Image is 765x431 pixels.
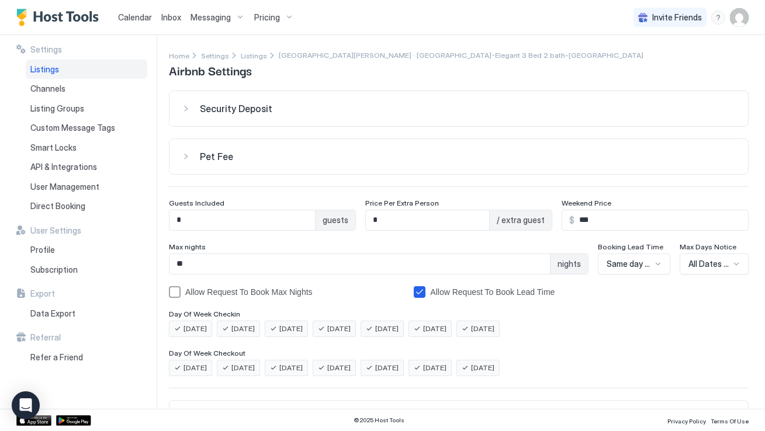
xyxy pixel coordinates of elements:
span: [DATE] [375,363,399,373]
span: Listings [241,51,267,60]
span: Referral [30,332,61,343]
span: Custom Message Tags [30,123,115,133]
span: Profile [30,245,55,255]
div: Breadcrumb [169,49,189,61]
span: Day Of Week Checkin [169,310,240,318]
span: $ [569,215,574,225]
a: Channels [26,79,147,99]
span: Calendar [118,12,152,22]
a: Host Tools Logo [16,9,104,26]
span: Pet Fee [200,151,233,162]
input: Input Field [574,210,748,230]
div: Open Intercom Messenger [12,391,40,419]
span: © 2025 Host Tools [354,416,405,424]
span: [DATE] [327,324,351,334]
span: Smart Locks [30,142,77,153]
span: Home [169,51,189,60]
a: Custom Message Tags [26,118,147,138]
div: Allow Request To Book Max Nights [185,287,404,297]
div: bookingLeadTimeAllowRequestToBook [414,286,647,298]
span: nights [558,259,581,269]
span: User Management [30,182,99,192]
span: [DATE] [231,363,255,373]
div: Breadcrumb [241,49,267,61]
a: Terms Of Use [711,414,749,426]
span: [DATE] [375,324,399,334]
a: Data Export [26,304,147,324]
span: Channels [30,84,65,94]
span: [DATE] [184,324,207,334]
span: Inbox [161,12,181,22]
div: Allow Request To Book Lead Time [430,287,647,297]
span: API & Integrations [30,162,97,172]
span: Export [30,289,55,299]
span: Breadcrumb [279,51,643,60]
span: / extra guest [497,215,545,225]
div: User profile [730,8,749,27]
span: [DATE] [327,363,351,373]
span: [DATE] [471,363,494,373]
span: [DATE] [423,324,446,334]
a: Privacy Policy [667,414,706,426]
a: App Store [16,415,51,426]
span: [DATE] [231,324,255,334]
input: Input Field [366,210,489,230]
span: Max Days Notice [680,242,736,251]
span: [DATE] [279,324,303,334]
span: All Dates Available [688,259,730,269]
span: User Settings [30,225,81,236]
span: Invite Friends [652,12,702,23]
span: Data Export [30,308,75,319]
span: Subscription [30,265,78,275]
a: API & Integrations [26,157,147,177]
a: Calendar [118,11,152,23]
input: Input Field [169,210,315,230]
span: Listing Groups [30,103,84,114]
span: Settings [30,44,62,55]
button: Security Deposit [169,91,748,126]
a: Inbox [161,11,181,23]
span: [DATE] [279,363,303,373]
button: Pet Fee [169,139,748,174]
input: Input Field [169,254,550,274]
span: Direct Booking [30,201,85,211]
span: Same day until 11am [607,259,652,269]
span: Listings [30,64,59,75]
span: Privacy Policy [667,418,706,425]
span: Terms Of Use [711,418,749,425]
a: Direct Booking [26,196,147,216]
span: [DATE] [423,363,446,373]
span: [DATE] [471,324,494,334]
a: Home [169,49,189,61]
a: Refer a Friend [26,347,147,367]
span: guests [323,215,348,225]
span: Max nights [169,242,206,251]
a: User Management [26,177,147,197]
span: Day Of Week Checkout [169,349,245,357]
span: Security Deposit [200,103,272,114]
div: Breadcrumb [201,49,229,61]
span: Guests Included [169,199,224,207]
span: Refer a Friend [30,352,83,363]
span: Settings [201,51,229,60]
a: Listings [26,60,147,79]
a: Settings [201,49,229,61]
span: Booking Lead Time [598,242,663,251]
span: Price Per Extra Person [365,199,439,207]
span: Messaging [191,12,231,23]
a: Smart Locks [26,138,147,158]
a: Google Play Store [56,415,91,426]
span: Airbnb Settings [169,61,252,79]
a: Subscription [26,260,147,280]
div: menu [711,11,725,25]
a: Profile [26,240,147,260]
a: Listing Groups [26,99,147,119]
div: allowRTBAboveMaxNights [169,286,404,298]
span: Pricing [254,12,280,23]
a: Listings [241,49,267,61]
span: Weekend Price [562,199,611,207]
span: [DATE] [184,363,207,373]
